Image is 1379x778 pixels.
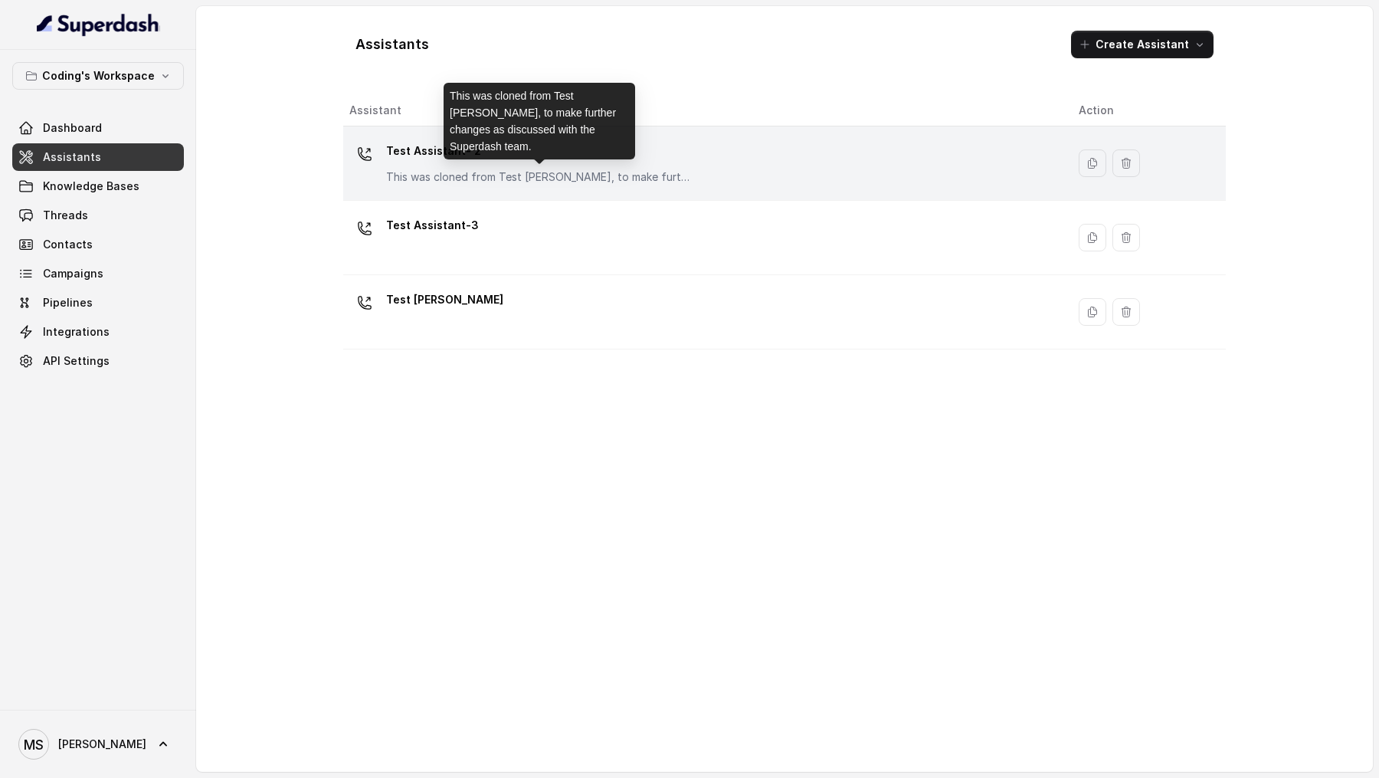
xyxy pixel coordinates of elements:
[43,179,139,194] span: Knowledge Bases
[386,169,693,185] p: This was cloned from Test [PERSON_NAME], to make further changes as discussed with the Superdash ...
[12,723,184,766] a: [PERSON_NAME]
[12,172,184,200] a: Knowledge Bases
[386,139,693,163] p: Test Assistant- 2
[355,32,429,57] h1: Assistants
[43,295,93,310] span: Pipelines
[12,289,184,317] a: Pipelines
[42,67,155,85] p: Coding's Workspace
[12,202,184,229] a: Threads
[37,12,160,37] img: light.svg
[12,347,184,375] a: API Settings
[386,213,479,238] p: Test Assistant-3
[43,208,88,223] span: Threads
[12,318,184,346] a: Integrations
[24,737,44,753] text: MS
[12,260,184,287] a: Campaigns
[12,231,184,258] a: Contacts
[43,120,102,136] span: Dashboard
[43,149,101,165] span: Assistants
[43,266,103,281] span: Campaigns
[12,143,184,171] a: Assistants
[12,114,184,142] a: Dashboard
[12,62,184,90] button: Coding's Workspace
[43,324,110,340] span: Integrations
[1071,31,1214,58] button: Create Assistant
[58,737,146,752] span: [PERSON_NAME]
[43,353,110,369] span: API Settings
[444,83,635,159] div: This was cloned from Test [PERSON_NAME], to make further changes as discussed with the Superdash ...
[1066,95,1226,126] th: Action
[43,237,93,252] span: Contacts
[343,95,1066,126] th: Assistant
[386,287,503,312] p: Test [PERSON_NAME]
